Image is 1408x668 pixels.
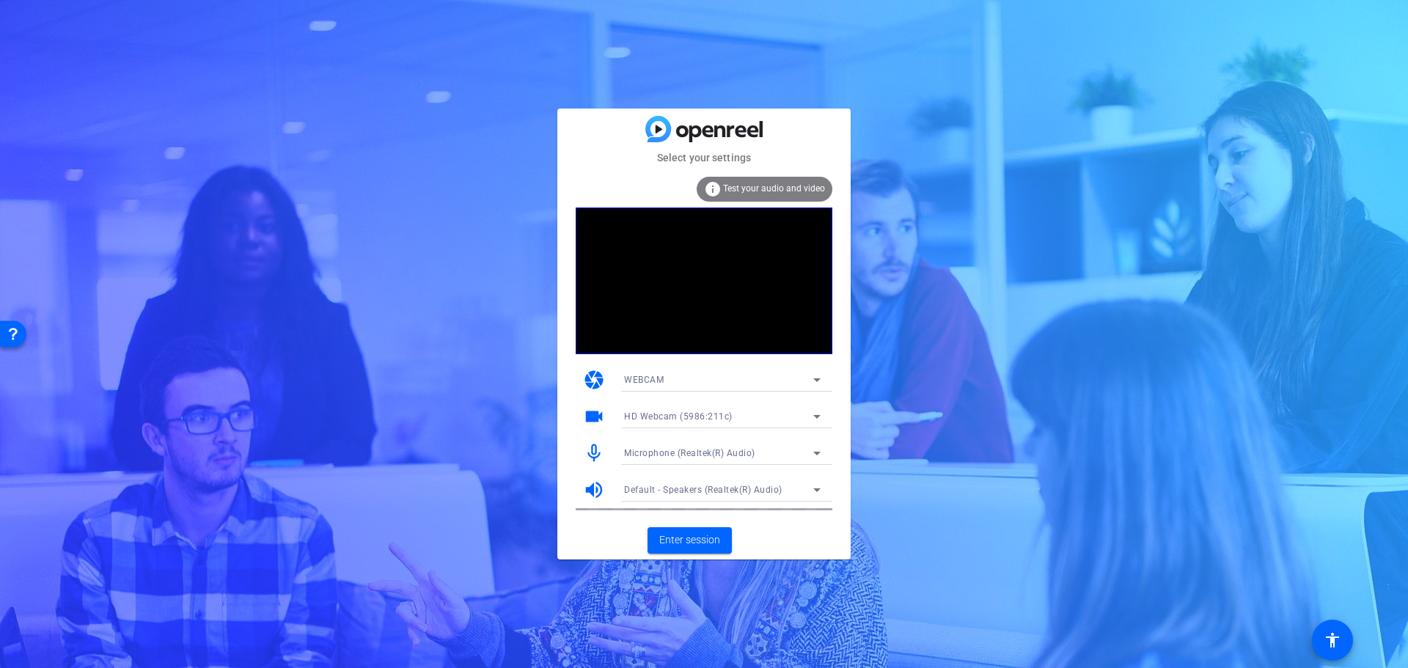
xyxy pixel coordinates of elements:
[624,411,733,422] span: HD Webcam (5986:211c)
[624,448,755,458] span: Microphone (Realtek(R) Audio)
[583,442,605,464] mat-icon: mic_none
[583,479,605,501] mat-icon: volume_up
[583,369,605,391] mat-icon: camera
[704,180,722,198] mat-icon: info
[557,150,851,166] mat-card-subtitle: Select your settings
[624,375,664,385] span: WEBCAM
[583,405,605,427] mat-icon: videocam
[645,116,763,142] img: blue-gradient.svg
[1324,631,1341,649] mat-icon: accessibility
[659,532,720,548] span: Enter session
[723,183,825,194] span: Test your audio and video
[648,527,732,554] button: Enter session
[624,485,782,495] span: Default - Speakers (Realtek(R) Audio)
